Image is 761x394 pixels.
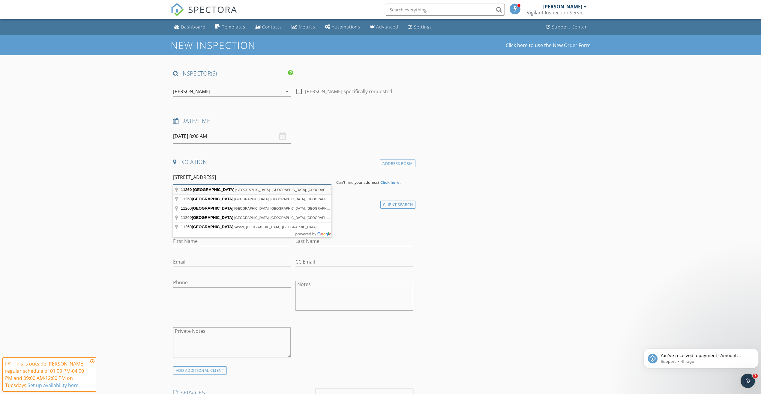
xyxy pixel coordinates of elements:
[171,40,304,50] h1: New Inspection
[414,24,432,30] div: Settings
[234,197,341,201] span: [GEOGRAPHIC_DATA], [GEOGRAPHIC_DATA], [GEOGRAPHIC_DATA]
[235,188,342,192] span: [GEOGRAPHIC_DATA], [GEOGRAPHIC_DATA], [GEOGRAPHIC_DATA]
[173,89,210,94] div: [PERSON_NAME]
[336,180,379,185] span: Can't find your address?
[406,22,434,33] a: Settings
[385,4,505,16] input: Search everything...
[171,3,184,16] img: The Best Home Inspection Software - Spectora
[741,374,755,388] iframe: Intercom live chat
[5,360,88,389] div: FYI: This is outside [PERSON_NAME] regular schedule of 01:00 PM-04:00 PM and 09:00 AM-12:00 PM on...
[188,3,237,16] span: SPECTORA
[527,10,587,16] div: Vigilant Inspection Services
[380,201,416,209] div: Client Search
[173,129,291,144] input: Select date
[193,187,235,192] span: [GEOGRAPHIC_DATA]
[192,215,233,220] span: [GEOGRAPHIC_DATA]
[181,225,234,229] span: 11260
[173,170,331,185] input: Address Search
[192,206,233,210] span: [GEOGRAPHIC_DATA]
[173,366,227,375] div: ADD ADDITIONAL client
[641,336,761,378] iframe: Intercom notifications message
[181,24,206,30] div: Dashboard
[283,88,291,95] i: arrow_drop_down
[234,207,341,210] span: [GEOGRAPHIC_DATA], [GEOGRAPHIC_DATA], [GEOGRAPHIC_DATA]
[380,160,415,168] div: Address Form
[299,24,315,30] div: Metrics
[19,23,110,28] p: Message from Support, sent 4h ago
[506,43,591,48] a: Click here to use the New Order Form
[222,24,245,30] div: Templates
[172,22,208,33] a: Dashboard
[28,382,80,389] a: Set up availability here.
[332,24,360,30] div: Automations
[173,70,293,77] h4: INSPECTOR(S)
[753,374,758,378] span: 7
[213,22,248,33] a: Templates
[181,187,192,192] span: 11260
[544,22,589,33] a: Support Center
[376,24,398,30] div: Advanced
[181,197,234,201] span: 11260
[192,197,233,201] span: [GEOGRAPHIC_DATA]
[173,158,413,166] h4: Location
[234,216,341,219] span: [GEOGRAPHIC_DATA], [GEOGRAPHIC_DATA], [GEOGRAPHIC_DATA]
[234,225,316,229] span: Vassar, [GEOGRAPHIC_DATA], [GEOGRAPHIC_DATA]
[253,22,284,33] a: Contacts
[552,24,587,30] div: Support Center
[181,206,234,210] span: 11260
[289,22,318,33] a: Metrics
[380,180,401,185] strong: Click here.
[173,117,413,125] h4: Date/Time
[181,215,234,220] span: 11260
[305,88,392,94] label: [PERSON_NAME] specifically requested
[171,8,237,21] a: SPECTORA
[367,22,401,33] a: Advanced
[322,22,363,33] a: Automations (Basic)
[543,4,582,10] div: [PERSON_NAME]
[192,225,233,229] span: [GEOGRAPHIC_DATA]
[262,24,282,30] div: Contacts
[19,17,107,46] span: You've received a payment! Amount $159.75 Fee $0.00 Net $159.75 Transaction # Inspection 3291 Mc ...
